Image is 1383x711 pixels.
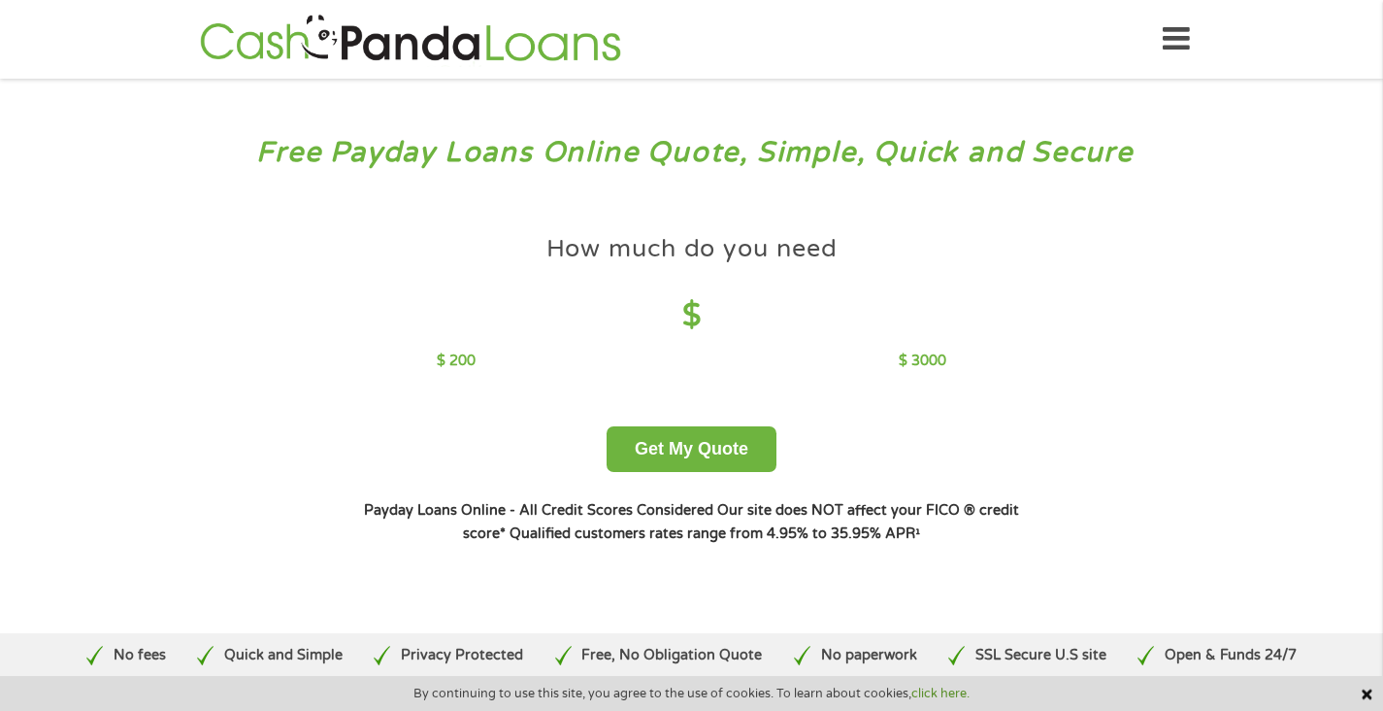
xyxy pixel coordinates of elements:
p: $ 200 [437,351,476,372]
a: click here. [911,686,970,701]
strong: Payday Loans Online - All Credit Scores Considered [364,502,713,519]
p: Free, No Obligation Quote [581,645,762,666]
p: No paperwork [821,645,917,666]
p: Quick and Simple [224,645,343,666]
p: $ 3000 [899,351,946,372]
button: Get My Quote [607,426,776,472]
h4: How much do you need [546,233,838,265]
p: Privacy Protected [401,645,523,666]
p: SSL Secure U.S site [975,645,1106,666]
h4: $ [437,296,946,336]
p: Open & Funds 24/7 [1165,645,1297,666]
h3: Free Payday Loans Online Quote, Simple, Quick and Secure [56,135,1328,171]
strong: Qualified customers rates range from 4.95% to 35.95% APR¹ [510,525,920,542]
p: No fees [114,645,166,666]
img: GetLoanNow Logo [194,12,627,67]
strong: Our site does NOT affect your FICO ® credit score* [463,502,1019,542]
span: By continuing to use this site, you agree to the use of cookies. To learn about cookies, [413,687,970,700]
